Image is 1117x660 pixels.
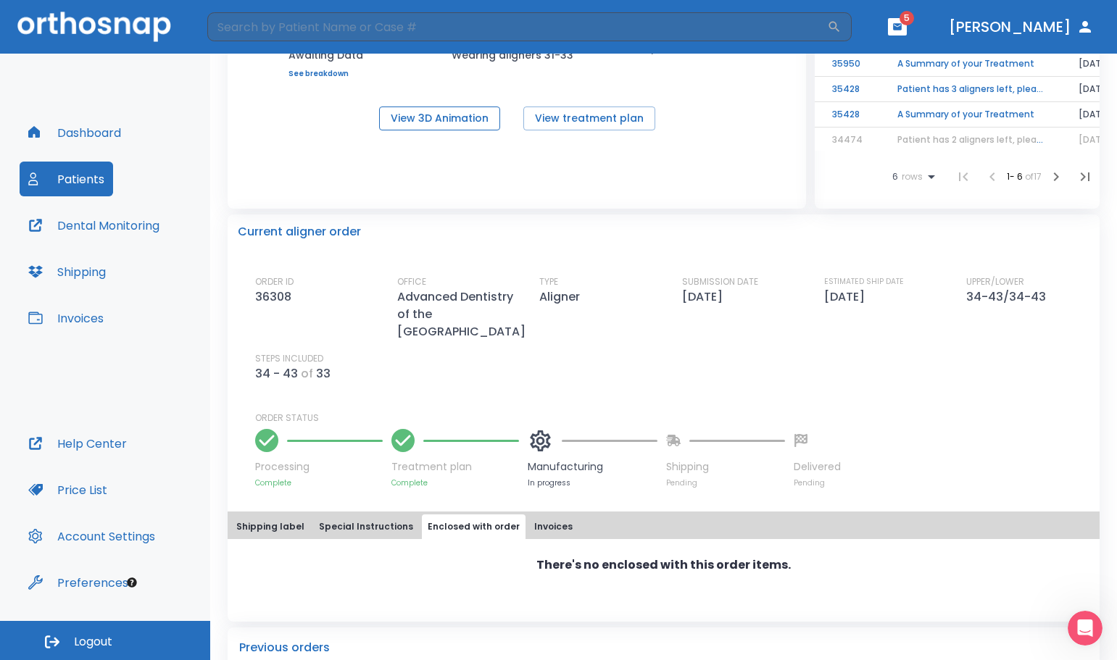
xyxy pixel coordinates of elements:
span: 34474 [832,133,863,146]
button: Patients [20,162,113,196]
button: View 3D Animation [379,106,500,130]
p: 33 [316,365,331,383]
p: of [301,365,313,383]
p: Awaiting Data [288,46,365,64]
p: OFFICE [397,275,426,288]
p: 34 - 43 [255,365,298,383]
p: Complete [391,477,519,488]
p: [DATE] [682,288,728,306]
td: A Summary of your Treatment [880,51,1061,77]
button: Account Settings [20,519,164,554]
p: Wearing aligners 31-33 [452,46,582,64]
button: Help Center [20,426,136,461]
span: of 17 [1025,170,1042,183]
span: 5 [900,11,914,25]
img: Orthosnap [17,12,171,41]
p: Previous orders [239,639,1088,656]
button: Dental Monitoring [20,208,168,243]
span: 6 [892,172,898,182]
p: ESTIMATED SHIP DATE [824,275,904,288]
td: A Summary of your Treatment [880,102,1061,128]
button: Shipping label [231,514,310,539]
td: Patient has 3 aligners left, please order next set! [880,77,1061,102]
td: 35428 [815,102,880,128]
p: Complete [255,477,383,488]
span: rows [898,172,923,182]
p: Manufacturing [528,459,657,475]
td: 35428 [815,77,880,102]
p: TYPE [539,275,558,288]
button: Enclosed with order [422,514,526,539]
p: Advanced Dentistry of the [GEOGRAPHIC_DATA] [397,288,531,341]
button: Price List [20,472,116,507]
button: Shipping [20,254,115,289]
p: Treatment plan [391,459,519,475]
p: Current aligner order [238,223,361,241]
div: Tooltip anchor [125,576,138,589]
span: [DATE] [1079,133,1110,146]
p: 34-43/34-43 [966,288,1052,306]
p: UPPER/LOWER [966,275,1024,288]
p: [DATE] [824,288,871,306]
button: [PERSON_NAME] [943,14,1100,40]
p: Pending [794,477,841,488]
p: SUBMISSION DATE [682,275,758,288]
button: Invoices [20,301,112,335]
p: There's no enclosed with this order items. [536,556,791,574]
button: Special Instructions [313,514,419,539]
a: See breakdown [288,70,365,78]
div: tabs [231,514,1097,539]
span: Patient has 2 aligners left, please order next set! [897,133,1116,146]
p: In progress [528,477,657,488]
button: Preferences [20,565,137,600]
p: Processing [255,459,383,475]
td: 35950 [815,51,880,77]
button: View treatment plan [523,106,655,130]
button: Invoices [528,514,578,539]
span: Logout [74,634,112,650]
p: Shipping [666,459,785,475]
span: 1 - 6 [1007,170,1025,183]
p: 36308 [255,288,297,306]
p: Delivered [794,459,841,475]
p: ORDER STATUS [255,412,1089,425]
p: STEPS INCLUDED [255,352,323,365]
p: Pending [666,477,785,488]
iframe: Intercom live chat [1068,611,1103,646]
p: Aligner [539,288,586,306]
input: Search by Patient Name or Case # [207,12,827,41]
p: ORDER ID [255,275,294,288]
button: Dashboard [20,115,130,150]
